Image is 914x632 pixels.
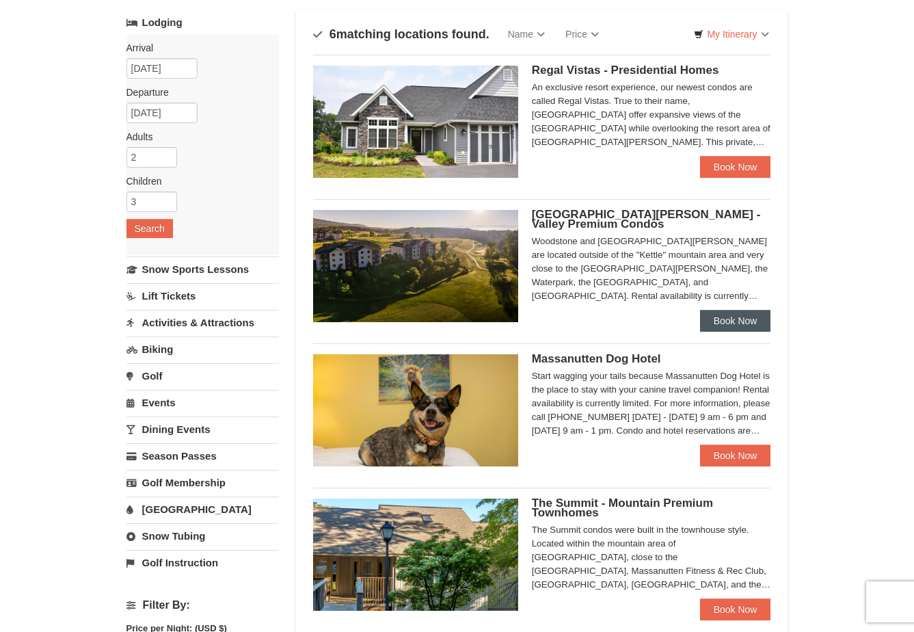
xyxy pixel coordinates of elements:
[532,497,713,519] span: The Summit - Mountain Premium Townhomes
[700,598,771,620] a: Book Now
[532,81,771,149] div: An exclusive resort experience, our newest condos are called Regal Vistas. True to their name, [G...
[313,354,518,466] img: 27428181-5-81c892a3.jpg
[532,369,771,438] div: Start wagging your tails because Massanutten Dog Hotel is the place to stay with your canine trav...
[126,550,279,575] a: Golf Instruction
[126,363,279,389] a: Golf
[126,390,279,415] a: Events
[532,208,761,231] span: [GEOGRAPHIC_DATA][PERSON_NAME] - Valley Premium Condos
[700,445,771,466] a: Book Now
[126,417,279,442] a: Dining Events
[700,310,771,332] a: Book Now
[700,156,771,178] a: Book Now
[126,497,279,522] a: [GEOGRAPHIC_DATA]
[313,499,518,611] img: 19219034-1-0eee7e00.jpg
[532,64,719,77] span: Regal Vistas - Presidential Homes
[126,256,279,282] a: Snow Sports Lessons
[685,24,777,44] a: My Itinerary
[126,85,269,99] label: Departure
[313,210,518,322] img: 19219041-4-ec11c166.jpg
[126,10,279,35] a: Lodging
[126,41,269,55] label: Arrival
[532,235,771,303] div: Woodstone and [GEOGRAPHIC_DATA][PERSON_NAME] are located outside of the "Kettle" mountain area an...
[532,523,771,592] div: The Summit condos were built in the townhouse style. Located within the mountain area of [GEOGRAP...
[498,21,555,48] a: Name
[532,352,661,365] span: Massanutten Dog Hotel
[126,523,279,549] a: Snow Tubing
[126,599,279,611] h4: Filter By:
[126,283,279,308] a: Lift Tickets
[126,219,173,238] button: Search
[330,27,336,41] span: 6
[126,310,279,335] a: Activities & Attractions
[555,21,609,48] a: Price
[126,130,269,144] label: Adults
[126,337,279,362] a: Biking
[313,66,518,178] img: 19218991-1-902409a9.jpg
[126,470,279,495] a: Golf Membership
[126,443,279,469] a: Season Passes
[313,27,489,41] h4: matching locations found.
[126,174,269,188] label: Children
